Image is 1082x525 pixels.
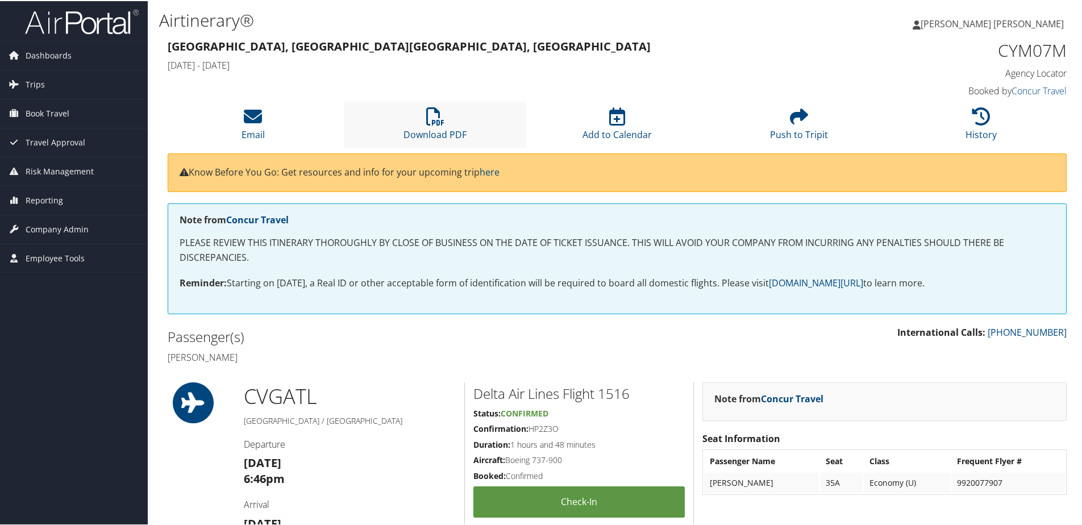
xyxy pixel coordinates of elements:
[244,437,456,449] h4: Departure
[403,113,467,140] a: Download PDF
[26,127,85,156] span: Travel Approval
[244,454,281,469] strong: [DATE]
[951,472,1065,492] td: 9920077907
[704,450,819,470] th: Passenger Name
[855,66,1067,78] h4: Agency Locator
[473,453,505,464] strong: Aircraft:
[473,485,685,516] a: Check-in
[582,113,652,140] a: Add to Calendar
[714,391,823,404] strong: Note from
[180,213,289,225] strong: Note from
[244,414,456,426] h5: [GEOGRAPHIC_DATA] / [GEOGRAPHIC_DATA]
[26,69,45,98] span: Trips
[25,7,139,34] img: airportal-logo.png
[820,472,863,492] td: 35A
[168,37,651,53] strong: [GEOGRAPHIC_DATA], [GEOGRAPHIC_DATA] [GEOGRAPHIC_DATA], [GEOGRAPHIC_DATA]
[501,407,548,418] span: Confirmed
[26,214,89,243] span: Company Admin
[473,407,501,418] strong: Status:
[473,438,685,449] h5: 1 hours and 48 minutes
[180,275,1055,290] p: Starting on [DATE], a Real ID or other acceptable form of identification will be required to boar...
[921,16,1064,29] span: [PERSON_NAME] [PERSON_NAME]
[761,391,823,404] a: Concur Travel
[897,325,985,338] strong: International Calls:
[473,383,685,402] h2: Delta Air Lines Flight 1516
[168,326,609,345] h2: Passenger(s)
[26,185,63,214] span: Reporting
[244,497,456,510] h4: Arrival
[244,470,285,485] strong: 6:46pm
[473,422,685,434] h5: HP2Z3O
[473,438,510,449] strong: Duration:
[168,58,838,70] h4: [DATE] - [DATE]
[913,6,1075,40] a: [PERSON_NAME] [PERSON_NAME]
[168,350,609,363] h4: [PERSON_NAME]
[180,276,227,288] strong: Reminder:
[480,165,500,177] a: here
[26,243,85,272] span: Employee Tools
[26,98,69,127] span: Book Travel
[242,113,265,140] a: Email
[26,40,72,69] span: Dashboards
[226,213,289,225] a: Concur Travel
[704,472,819,492] td: [PERSON_NAME]
[769,276,863,288] a: [DOMAIN_NAME][URL]
[180,164,1055,179] p: Know Before You Go: Get resources and info for your upcoming trip
[26,156,94,185] span: Risk Management
[180,235,1055,264] p: PLEASE REVIEW THIS ITINERARY THOROUGHLY BY CLOSE OF BUSINESS ON THE DATE OF TICKET ISSUANCE. THIS...
[951,450,1065,470] th: Frequent Flyer #
[473,453,685,465] h5: Boeing 737-900
[473,422,528,433] strong: Confirmation:
[473,469,506,480] strong: Booked:
[864,450,950,470] th: Class
[820,450,863,470] th: Seat
[855,84,1067,96] h4: Booked by
[864,472,950,492] td: Economy (U)
[244,381,456,410] h1: CVG ATL
[988,325,1067,338] a: [PHONE_NUMBER]
[1012,84,1067,96] a: Concur Travel
[473,469,685,481] h5: Confirmed
[159,7,770,31] h1: Airtinerary®
[855,37,1067,61] h1: CYM07M
[966,113,997,140] a: History
[702,431,780,444] strong: Seat Information
[770,113,828,140] a: Push to Tripit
